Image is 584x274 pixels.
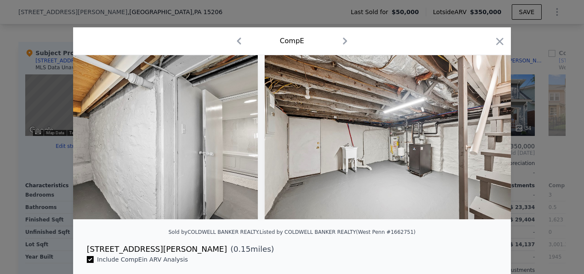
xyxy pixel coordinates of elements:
[265,55,511,219] img: Property Img
[260,229,416,235] div: Listed by COLDWELL BANKER REALTY (West Penn #1662751)
[227,243,274,255] span: ( miles)
[233,245,251,253] span: 0.15
[87,243,227,255] div: [STREET_ADDRESS][PERSON_NAME]
[12,55,258,219] img: Property Img
[94,256,192,263] span: Include Comp E in ARV Analysis
[280,36,304,46] div: Comp E
[168,229,260,235] div: Sold by COLDWELL BANKER REALTY .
